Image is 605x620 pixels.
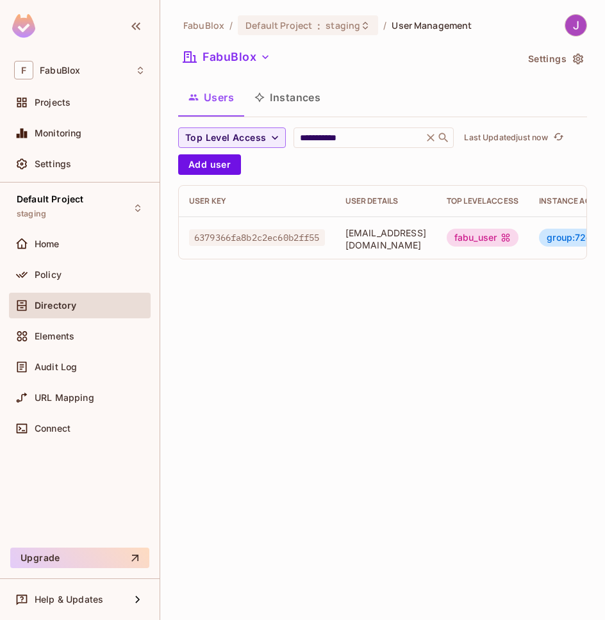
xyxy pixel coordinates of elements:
[35,594,103,605] span: Help & Updates
[35,393,94,403] span: URL Mapping
[35,270,62,280] span: Policy
[523,49,587,69] button: Settings
[35,362,77,372] span: Audit Log
[35,97,70,108] span: Projects
[548,130,566,145] span: Click to refresh data
[178,47,276,67] button: FabuBlox
[35,159,71,169] span: Settings
[17,209,46,219] span: staging
[464,133,548,143] p: Last Updated just now
[14,61,33,79] span: F
[345,227,426,251] span: [EMAIL_ADDRESS][DOMAIN_NAME]
[178,127,286,148] button: Top Level Access
[12,14,35,38] img: SReyMgAAAABJRU5ErkJggg==
[40,65,80,76] span: Workspace: FabuBlox
[10,548,149,568] button: Upgrade
[35,331,74,341] span: Elements
[345,196,426,206] div: User Details
[383,19,386,31] li: /
[35,239,60,249] span: Home
[245,19,312,31] span: Default Project
[317,20,321,31] span: :
[447,229,518,247] div: fabu_user
[35,423,70,434] span: Connect
[185,130,266,146] span: Top Level Access
[183,19,224,31] span: the active workspace
[565,15,586,36] img: Jack Muller
[178,154,241,175] button: Add user
[244,81,331,113] button: Instances
[35,128,82,138] span: Monitoring
[189,229,325,246] span: 6379366fa8b2c2ec60b2ff55
[229,19,233,31] li: /
[178,81,244,113] button: Users
[551,130,566,145] button: refresh
[553,131,564,144] span: refresh
[17,194,83,204] span: Default Project
[392,19,472,31] span: User Management
[447,196,518,206] div: Top Level Access
[326,19,360,31] span: staging
[189,196,325,206] div: User Key
[35,300,76,311] span: Directory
